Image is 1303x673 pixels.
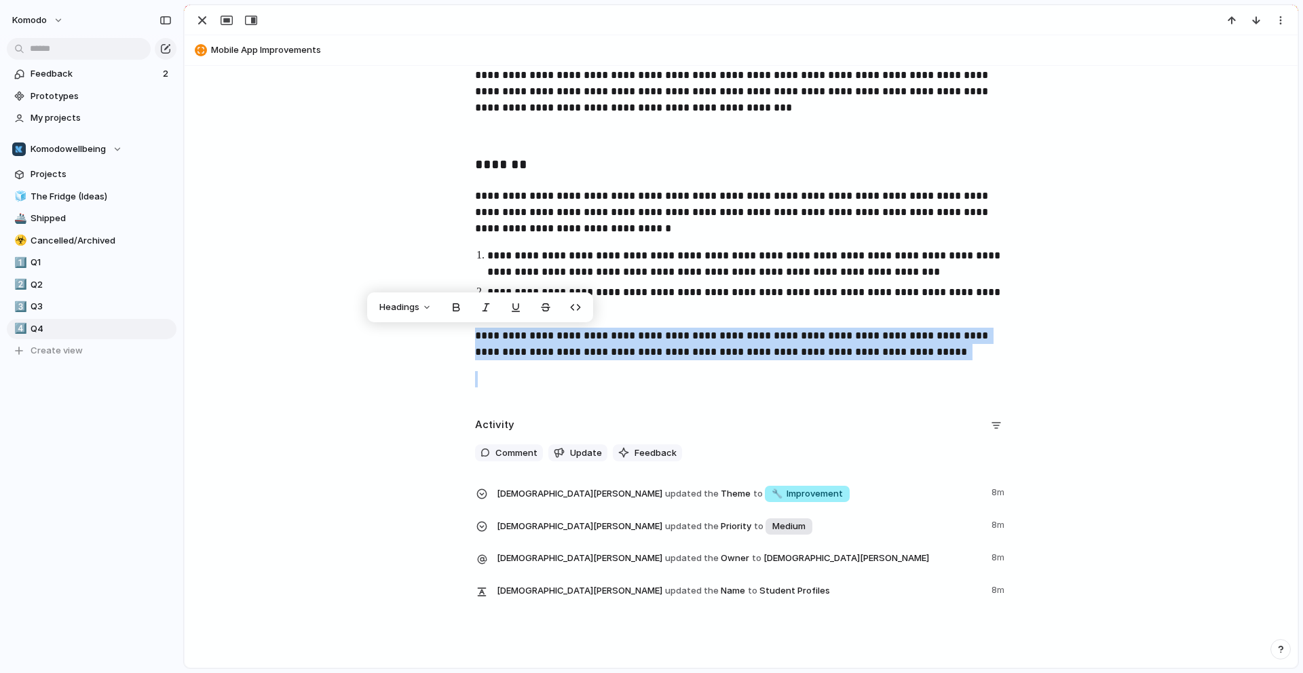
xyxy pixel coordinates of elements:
[31,278,172,292] span: Q2
[772,487,843,501] span: Improvement
[7,108,176,128] a: My projects
[7,252,176,273] a: 1️⃣Q1
[753,487,763,501] span: to
[211,43,1291,57] span: Mobile App Improvements
[12,190,26,204] button: 🧊
[14,211,24,227] div: 🚢
[665,520,719,533] span: updated the
[31,190,172,204] span: The Fridge (Ideas)
[613,444,682,462] button: Feedback
[31,111,172,125] span: My projects
[7,86,176,107] a: Prototypes
[665,552,719,565] span: updated the
[992,548,1007,564] span: 8m
[497,552,662,565] span: [DEMOGRAPHIC_DATA][PERSON_NAME]
[163,67,171,81] span: 2
[7,64,176,84] a: Feedback2
[772,488,782,499] span: 🔧
[14,299,24,315] div: 3️⃣
[7,319,176,339] a: 4️⃣Q4
[14,277,24,292] div: 2️⃣
[475,444,543,462] button: Comment
[7,187,176,207] a: 🧊The Fridge (Ideas)
[31,67,159,81] span: Feedback
[7,231,176,251] a: ☣️Cancelled/Archived
[992,581,1007,597] span: 8m
[7,139,176,159] button: Komodowellbeing
[497,516,983,536] span: Priority
[12,278,26,292] button: 2️⃣
[31,234,172,248] span: Cancelled/Archived
[31,168,172,181] span: Projects
[772,520,806,533] span: Medium
[14,255,24,271] div: 1️⃣
[763,552,929,565] span: [DEMOGRAPHIC_DATA][PERSON_NAME]
[12,212,26,225] button: 🚢
[14,233,24,248] div: ☣️
[7,341,176,361] button: Create view
[31,322,172,336] span: Q4
[31,90,172,103] span: Prototypes
[6,9,71,31] button: Komodo
[379,301,419,314] span: Headings
[31,300,172,313] span: Q3
[992,483,1007,499] span: 8m
[12,256,26,269] button: 1️⃣
[31,256,172,269] span: Q1
[497,487,662,501] span: [DEMOGRAPHIC_DATA][PERSON_NAME]
[12,300,26,313] button: 3️⃣
[748,584,757,598] span: to
[992,516,1007,532] span: 8m
[754,520,763,533] span: to
[7,275,176,295] a: 2️⃣Q2
[497,520,662,533] span: [DEMOGRAPHIC_DATA][PERSON_NAME]
[495,446,537,460] span: Comment
[14,321,24,336] div: 4️⃣
[570,446,602,460] span: Update
[497,548,983,567] span: Owner
[665,584,719,598] span: updated the
[475,417,514,433] h2: Activity
[7,296,176,317] a: 3️⃣Q3
[752,552,761,565] span: to
[7,208,176,229] a: 🚢Shipped
[635,446,677,460] span: Feedback
[548,444,607,462] button: Update
[7,164,176,185] a: Projects
[497,483,983,503] span: Theme
[12,14,47,27] span: Komodo
[31,212,172,225] span: Shipped
[665,487,719,501] span: updated the
[497,584,662,598] span: [DEMOGRAPHIC_DATA][PERSON_NAME]
[12,234,26,248] button: ☣️
[14,189,24,204] div: 🧊
[497,581,983,600] span: Name Student Profiles
[12,322,26,336] button: 4️⃣
[371,296,440,318] button: Headings
[191,39,1291,61] button: Mobile App Improvements
[31,142,106,156] span: Komodowellbeing
[31,344,83,358] span: Create view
